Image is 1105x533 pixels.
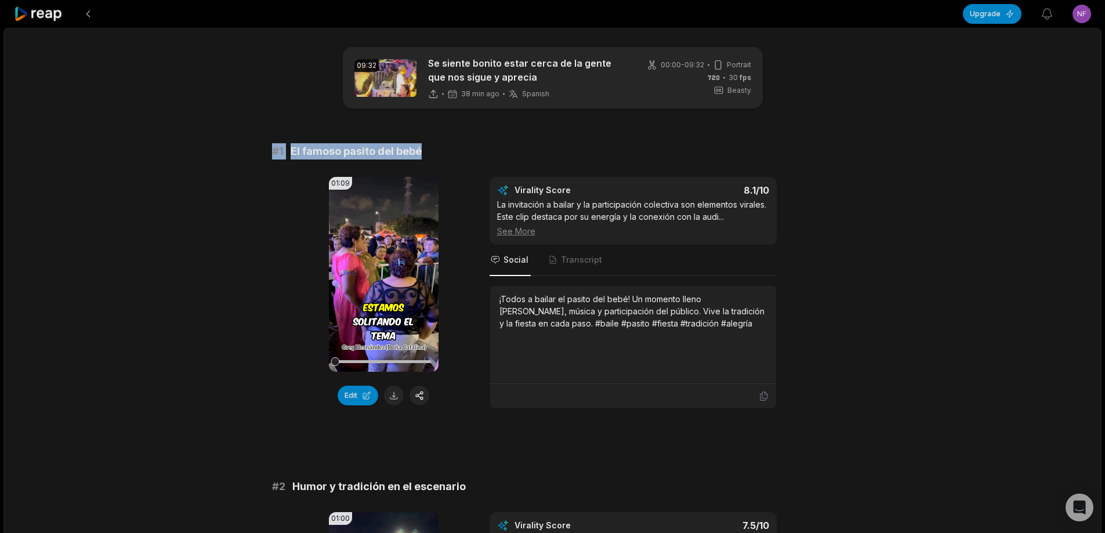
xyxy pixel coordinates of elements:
[727,60,751,70] span: Portrait
[272,478,285,495] span: # 2
[461,89,499,99] span: 38 min ago
[497,225,769,237] div: See More
[727,85,751,96] span: Beasty
[740,73,751,82] span: fps
[963,4,1021,24] button: Upgrade
[292,478,466,495] span: Humor y tradición en el escenario
[522,89,549,99] span: Spanish
[354,59,379,72] div: 09:32
[515,184,639,196] div: Virality Score
[515,520,639,531] div: Virality Score
[272,143,284,159] span: # 1
[561,254,602,266] span: Transcript
[291,143,422,159] span: El famoso pasito del bebé
[729,72,751,83] span: 30
[644,520,769,531] div: 7.5 /10
[428,56,628,84] p: Se siente bonito estar cerca de la gente que nos sigue y aprecia
[490,245,777,276] nav: Tabs
[661,60,704,70] span: 00:00 - 09:32
[338,386,378,405] button: Edit
[503,254,528,266] span: Social
[1066,494,1093,521] div: Open Intercom Messenger
[499,293,767,329] div: ¡Todos a bailar el pasito del bebé! Un momento lleno [PERSON_NAME], música y participación del pú...
[497,198,769,237] div: La invitación a bailar y la participación colectiva son elementos virales. Este clip destaca por ...
[644,184,769,196] div: 8.1 /10
[329,177,439,372] video: Your browser does not support mp4 format.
